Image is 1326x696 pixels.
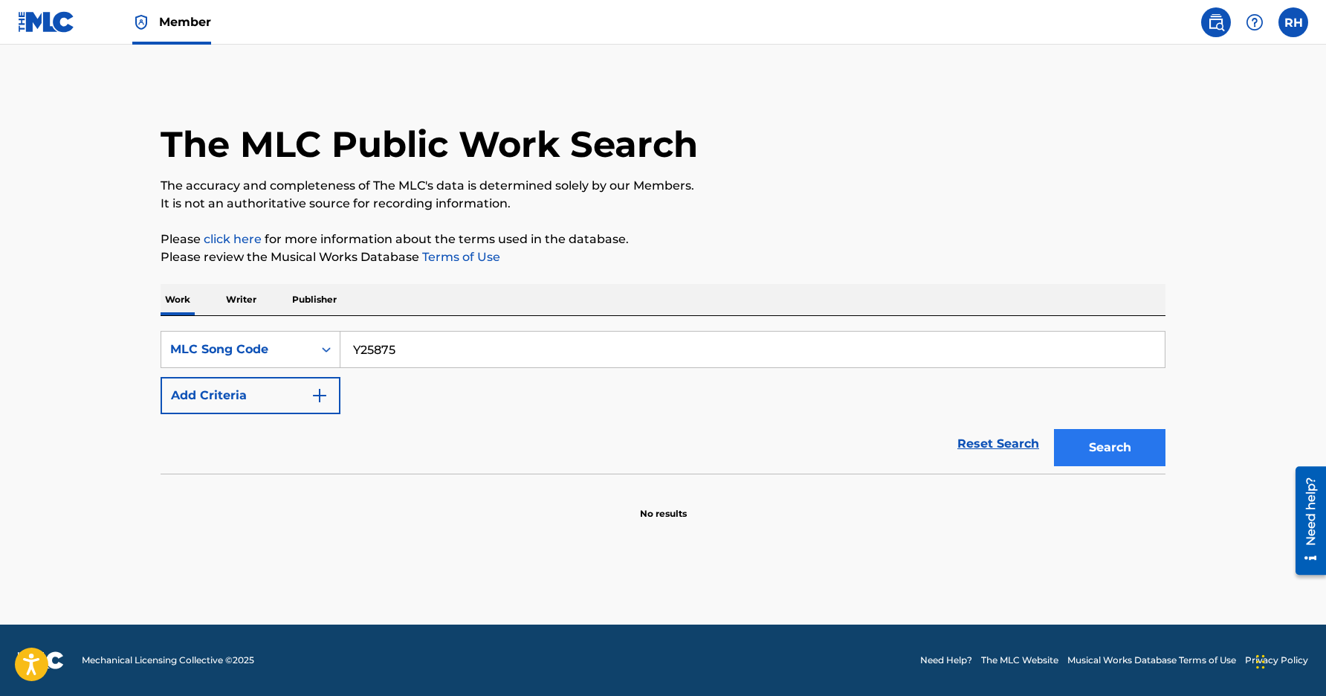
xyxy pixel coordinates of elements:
a: Terms of Use [419,250,500,264]
p: No results [640,489,687,521]
a: Public Search [1201,7,1231,37]
a: Musical Works Database Terms of Use [1067,654,1236,667]
div: Help [1240,7,1270,37]
a: Reset Search [950,428,1047,460]
div: Drag [1256,639,1265,684]
button: Add Criteria [161,377,340,414]
div: User Menu [1278,7,1308,37]
h1: The MLC Public Work Search [161,122,698,167]
form: Search Form [161,331,1165,474]
div: MLC Song Code [170,341,304,358]
iframe: Resource Center [1284,460,1326,580]
a: Privacy Policy [1245,654,1308,667]
img: logo [18,651,64,669]
p: Publisher [288,284,341,315]
img: 9d2ae6d4665cec9f34b9.svg [311,387,329,405]
p: Writer [221,284,261,315]
img: search [1207,13,1225,31]
img: Top Rightsholder [132,13,150,31]
a: The MLC Website [981,654,1058,667]
a: Need Help? [920,654,972,667]
img: help [1246,13,1264,31]
p: Please review the Musical Works Database [161,248,1165,266]
span: Member [159,13,211,30]
a: click here [204,232,262,246]
img: MLC Logo [18,11,75,33]
p: Work [161,284,195,315]
iframe: Chat Widget [1252,625,1326,696]
p: It is not an authoritative source for recording information. [161,195,1165,213]
p: The accuracy and completeness of The MLC's data is determined solely by our Members. [161,177,1165,195]
span: Mechanical Licensing Collective © 2025 [82,654,254,667]
p: Please for more information about the terms used in the database. [161,231,1165,248]
button: Search [1054,429,1165,466]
